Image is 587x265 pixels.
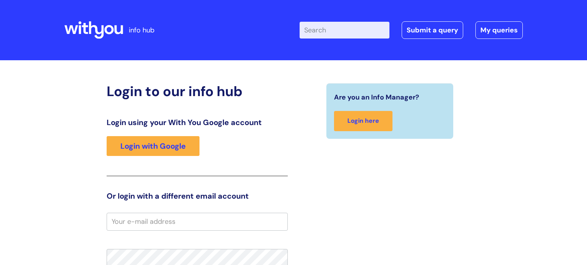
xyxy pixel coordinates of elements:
h2: Login to our info hub [107,83,288,100]
span: Are you an Info Manager? [334,91,419,103]
a: Submit a query [402,21,463,39]
a: Login with Google [107,136,199,156]
p: info hub [129,24,154,36]
h3: Login using your With You Google account [107,118,288,127]
a: My queries [475,21,523,39]
h3: Or login with a different email account [107,191,288,201]
a: Login here [334,111,392,131]
input: Your e-mail address [107,213,288,230]
input: Search [300,22,389,39]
